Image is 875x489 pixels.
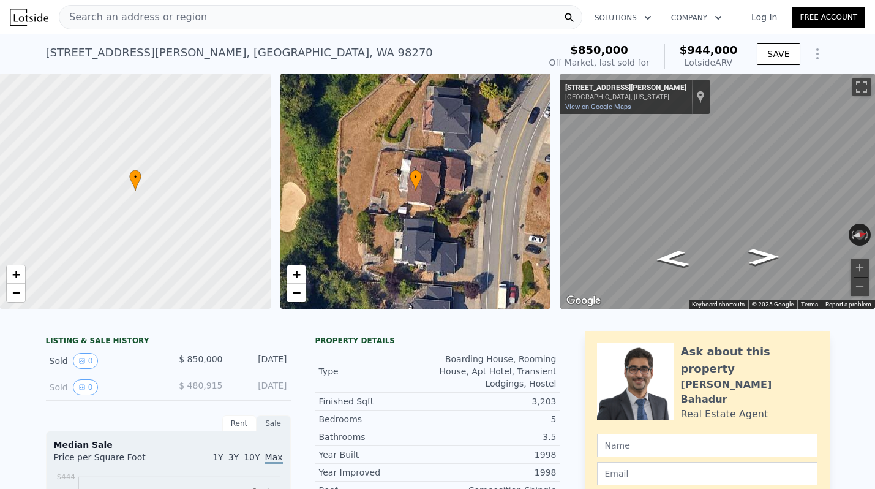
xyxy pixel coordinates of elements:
div: LISTING & SALE HISTORY [46,336,291,348]
span: − [12,285,20,300]
span: 1Y [212,452,223,462]
span: Max [265,452,283,464]
div: Type [319,365,438,377]
tspan: $444 [56,472,75,481]
span: • [129,172,141,183]
span: Search an address or region [59,10,207,25]
a: Terms (opens in new tab) [801,301,818,308]
div: Median Sale [54,439,283,451]
a: View on Google Maps [565,103,631,111]
img: Lotside [10,9,48,26]
input: Name [597,434,817,457]
a: Zoom out [287,284,306,302]
button: Show Options [805,42,830,66]
div: Bathrooms [319,431,438,443]
div: Price per Square Foot [54,451,168,471]
div: Sold [50,353,159,369]
div: [STREET_ADDRESS][PERSON_NAME] [565,83,686,93]
div: • [129,170,141,191]
div: Year Built [319,449,438,461]
div: Ask about this property [681,343,817,377]
div: Year Improved [319,466,438,479]
span: + [12,267,20,282]
button: Solutions [585,7,661,29]
button: Company [661,7,732,29]
div: Bedrooms [319,413,438,425]
span: 10Y [244,452,260,462]
a: Log In [737,11,792,23]
button: Toggle fullscreen view [852,78,871,96]
div: Rent [222,415,257,431]
span: $850,000 [570,44,628,56]
span: − [292,285,300,300]
span: 3Y [228,452,239,462]
button: SAVE [757,43,800,65]
span: $944,000 [680,44,738,56]
div: Real Estate Agent [681,407,768,422]
a: Free Account [792,7,865,28]
div: Map [560,74,875,309]
input: Email [597,462,817,485]
div: 3,203 [438,395,557,408]
button: Zoom out [851,278,869,296]
a: Open this area in Google Maps (opens a new window) [563,293,604,309]
div: 1998 [438,449,557,461]
div: Boarding House, Rooming House, Apt Hotel, Transient Lodgings, Hostel [438,353,557,390]
div: [STREET_ADDRESS][PERSON_NAME] , [GEOGRAPHIC_DATA] , WA 98270 [46,44,433,61]
div: Lotside ARV [680,56,738,69]
button: Zoom in [851,259,869,277]
div: [DATE] [233,379,287,395]
path: Go South, 72nd Dr NE [640,246,704,271]
div: Sale [257,415,291,431]
button: Keyboard shortcuts [692,300,745,309]
div: Property details [315,336,560,346]
a: Zoom out [7,284,25,302]
a: Report a problem [825,301,871,308]
img: Google [563,293,604,309]
div: 5 [438,413,557,425]
div: [DATE] [233,353,287,369]
div: • [410,170,422,191]
button: View historical data [73,379,99,395]
a: Show location on map [696,90,705,104]
button: Rotate clockwise [865,224,871,246]
a: Zoom in [7,265,25,284]
span: © 2025 Google [752,301,794,308]
span: • [410,172,422,183]
div: 1998 [438,466,557,479]
button: View historical data [73,353,99,369]
span: $ 850,000 [179,354,222,364]
button: Reset the view [848,228,871,241]
span: + [292,267,300,282]
div: Finished Sqft [319,395,438,408]
path: Go North, 72nd Dr NE [735,245,792,268]
button: Rotate counterclockwise [849,224,855,246]
div: [GEOGRAPHIC_DATA], [US_STATE] [565,93,686,101]
a: Zoom in [287,265,306,284]
div: Street View [560,74,875,309]
div: Sold [50,379,159,395]
div: [PERSON_NAME] Bahadur [681,377,817,407]
div: 3.5 [438,431,557,443]
span: $ 480,915 [179,381,222,390]
div: Off Market, last sold for [549,56,650,69]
